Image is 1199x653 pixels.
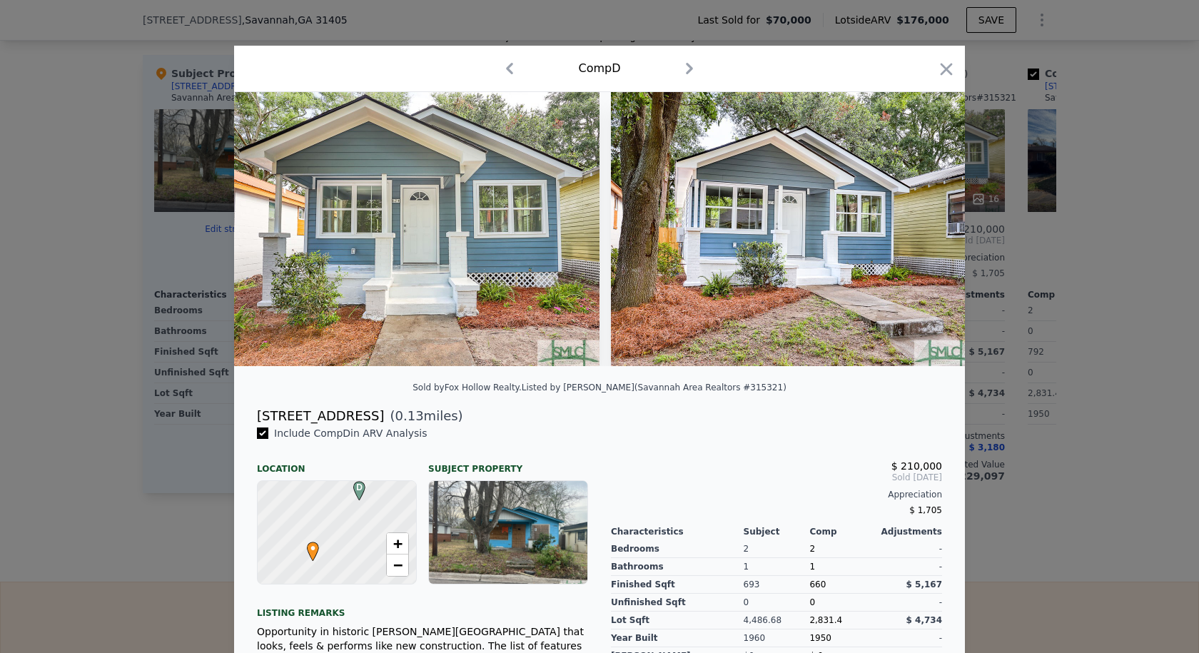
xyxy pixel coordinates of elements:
[350,481,358,490] div: D
[744,576,810,594] div: 693
[744,558,810,576] div: 1
[744,594,810,612] div: 0
[611,558,744,576] div: Bathrooms
[393,535,403,552] span: +
[428,452,588,475] div: Subject Property
[809,579,826,589] span: 660
[809,597,815,607] span: 0
[876,558,942,576] div: -
[393,556,403,574] span: −
[909,505,942,515] span: $ 1,705
[522,383,786,393] div: Listed by [PERSON_NAME] (Savannah Area Realtors #315321)
[891,460,942,472] span: $ 210,000
[611,489,942,500] div: Appreciation
[906,615,942,625] span: $ 4,734
[257,596,588,619] div: Listing remarks
[744,612,810,629] div: 4,486.68
[611,612,744,629] div: Lot Sqft
[611,540,744,558] div: Bedrooms
[876,629,942,647] div: -
[384,406,462,426] span: ( miles)
[611,594,744,612] div: Unfinished Sqft
[268,427,433,439] span: Include Comp D in ARV Analysis
[744,526,810,537] div: Subject
[611,472,942,483] span: Sold [DATE]
[744,629,810,647] div: 1960
[906,579,942,589] span: $ 5,167
[744,540,810,558] div: 2
[413,383,522,393] div: Sold by Fox Hollow Realty .
[395,408,424,423] span: 0.13
[303,537,323,559] span: •
[303,542,312,550] div: •
[257,452,417,475] div: Location
[350,481,369,494] span: D
[257,406,384,426] div: [STREET_ADDRESS]
[611,576,744,594] div: Finished Sqft
[387,533,408,555] a: Zoom in
[809,629,876,647] div: 1950
[876,540,942,558] div: -
[876,526,942,537] div: Adjustments
[578,60,620,77] div: Comp D
[611,526,744,537] div: Characteristics
[809,544,815,554] span: 2
[611,92,976,366] img: Property Img
[876,594,942,612] div: -
[809,526,876,537] div: Comp
[234,92,599,366] img: Property Img
[809,615,842,625] span: 2,831.4
[809,558,876,576] div: 1
[611,629,744,647] div: Year Built
[387,555,408,576] a: Zoom out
